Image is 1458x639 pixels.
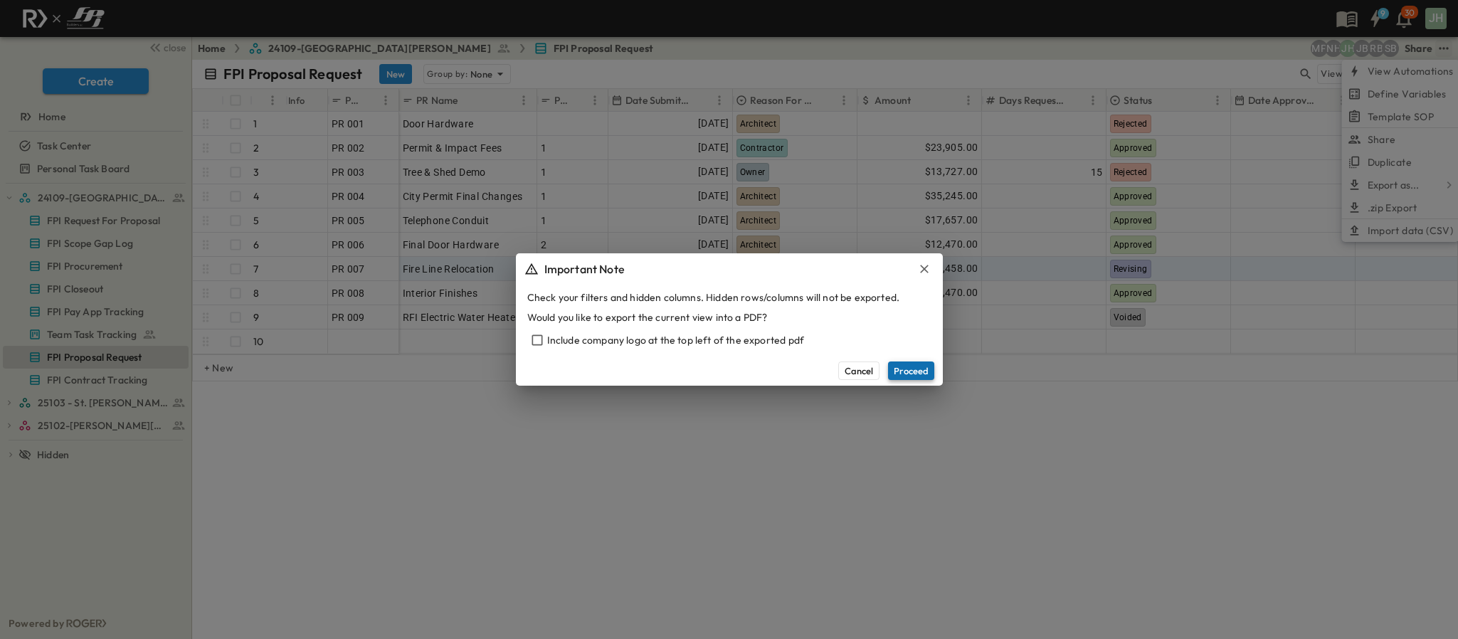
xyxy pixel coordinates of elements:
p: Check your filters and hidden columns. Hidden rows/columns will not be exported. [527,290,900,305]
div: Include company logo at the top left of the exported pdf [527,330,931,350]
button: Cancel [838,361,879,380]
h5: Important Note [544,260,625,278]
button: Proceed [888,361,934,380]
p: Would you like to export the current view into a PDF? [527,310,768,324]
